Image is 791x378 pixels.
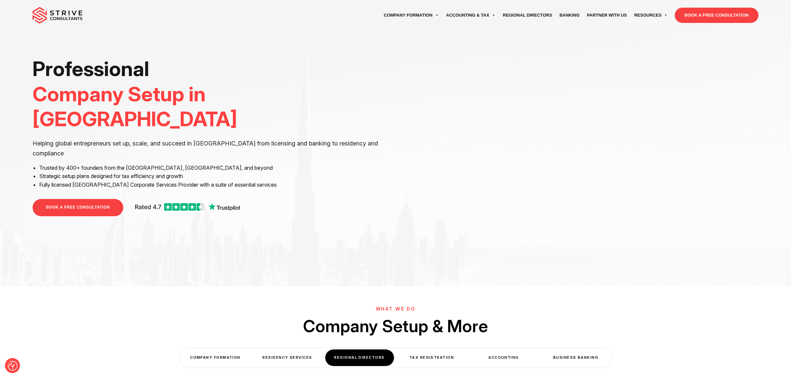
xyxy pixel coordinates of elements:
span: Company Setup in [GEOGRAPHIC_DATA] [33,82,237,132]
img: Revisit consent button [8,361,18,371]
div: Accounting [469,349,538,366]
h1: Professional [33,56,391,132]
a: Regional Directors [499,6,556,25]
div: Residency Services [253,349,322,366]
li: Trusted by 400+ founders from the [GEOGRAPHIC_DATA], [GEOGRAPHIC_DATA], and beyond [39,164,391,172]
p: Helping global entrepreneurs set up, scale, and succeed in [GEOGRAPHIC_DATA] from licensing and b... [33,139,391,158]
iframe: <br /> [401,56,759,258]
a: Banking [556,6,583,25]
a: Accounting & Tax [443,6,499,25]
a: BOOK A FREE CONSULTATION [33,199,123,216]
li: Strategic setup plans designed for tax efficiency and growth [39,172,391,181]
a: Resources [631,6,671,25]
a: Partner with Us [583,6,631,25]
div: Regional Directors [325,349,394,366]
div: Business Banking [542,349,610,366]
div: COMPANY FORMATION [181,349,250,366]
li: Fully licensed [GEOGRAPHIC_DATA] Corporate Services Provider with a suite of essential services [39,181,391,189]
a: BOOK A FREE CONSULTATION [675,8,758,23]
a: Company Formation [380,6,443,25]
img: main-logo.svg [33,7,82,24]
button: Consent Preferences [8,361,18,371]
div: Tax Registration [397,349,466,366]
